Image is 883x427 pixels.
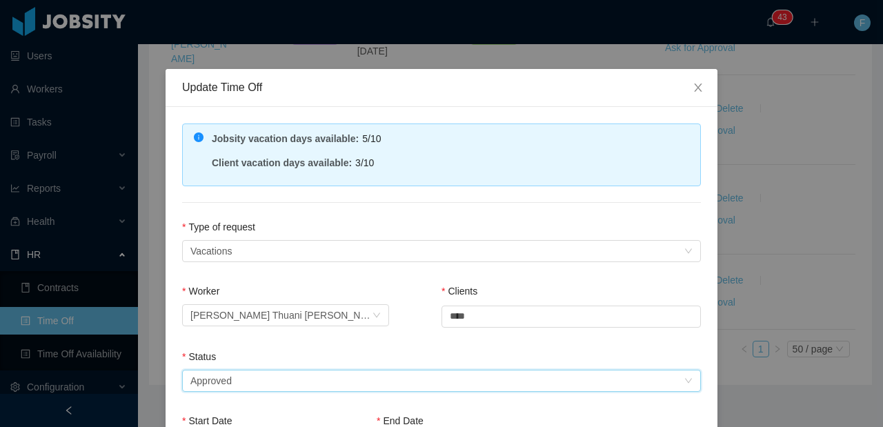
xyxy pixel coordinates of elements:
[182,286,219,297] label: Worker
[190,241,232,261] div: Vacations
[212,157,352,168] strong: Client vacation days available :
[679,69,717,108] button: Close
[212,133,359,144] strong: Jobsity vacation days available :
[190,305,372,326] div: Letícia Thuani Müller
[693,82,704,93] i: icon: close
[377,415,424,426] label: End Date
[182,351,216,362] label: Status
[190,370,232,391] div: Approved
[441,286,477,297] label: Clients
[355,157,374,168] span: 3/10
[194,132,204,142] i: icon: info-circle
[182,80,701,95] div: Update Time Off
[182,221,255,232] label: Type of request
[182,415,232,426] label: Start Date
[362,133,381,144] span: 5/10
